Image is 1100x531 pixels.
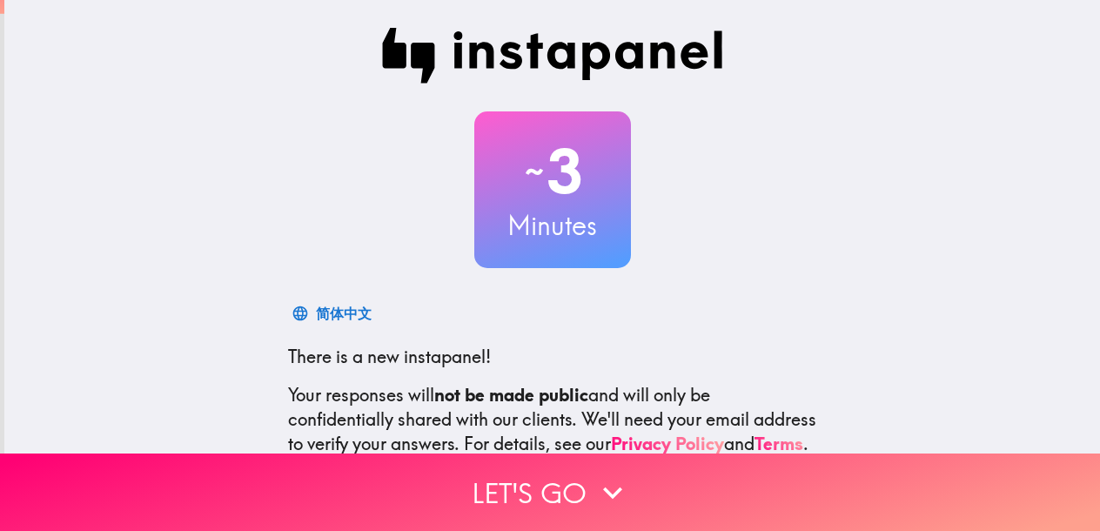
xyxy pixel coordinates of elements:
[288,383,817,456] p: Your responses will and will only be confidentially shared with our clients. We'll need your emai...
[382,28,723,84] img: Instapanel
[522,145,547,198] span: ~
[611,433,724,454] a: Privacy Policy
[316,301,372,326] div: 简体中文
[474,136,631,207] h2: 3
[474,207,631,244] h3: Minutes
[755,433,803,454] a: Terms
[288,296,379,331] button: 简体中文
[288,346,491,367] span: There is a new instapanel!
[434,384,588,406] b: not be made public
